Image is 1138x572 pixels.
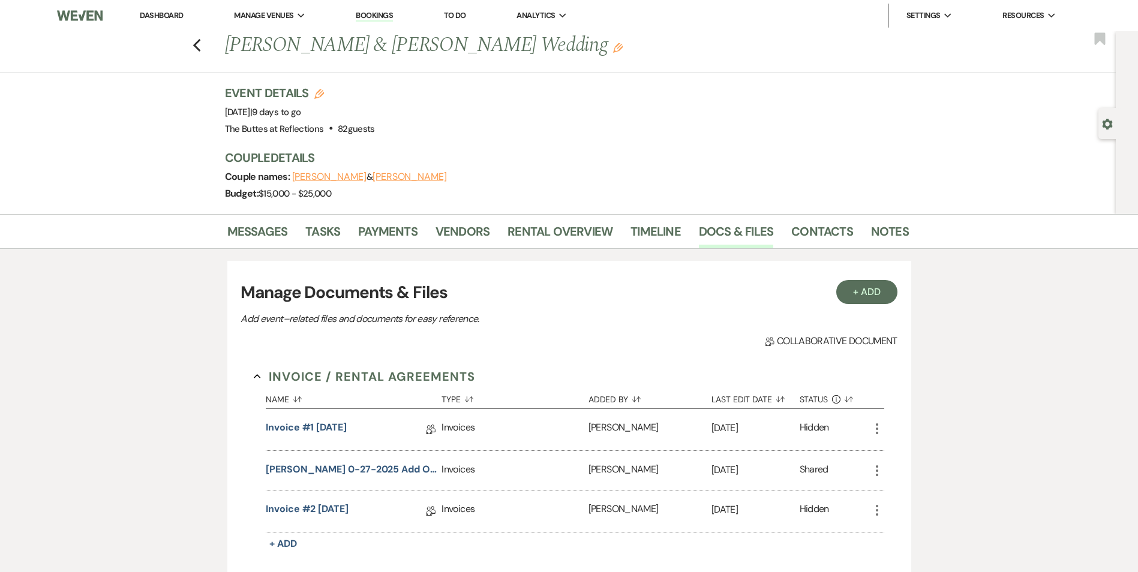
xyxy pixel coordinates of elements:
[225,85,375,101] h3: Event Details
[266,502,349,520] a: Invoice #2 [DATE]
[254,368,475,386] button: Invoice / Rental Agreements
[800,386,870,408] button: Status
[711,420,800,436] p: [DATE]
[711,462,800,478] p: [DATE]
[358,222,418,248] a: Payments
[225,31,762,60] h1: [PERSON_NAME] & [PERSON_NAME] Wedding
[227,222,288,248] a: Messages
[765,334,897,348] span: Collaborative document
[871,222,909,248] a: Notes
[292,172,367,182] button: [PERSON_NAME]
[791,222,853,248] a: Contacts
[800,462,828,478] div: Shared
[444,10,466,20] a: To Do
[225,170,292,183] span: Couple names:
[442,490,588,532] div: Invoices
[699,222,773,248] a: Docs & Files
[305,222,340,248] a: Tasks
[436,222,490,248] a: Vendors
[800,502,829,520] div: Hidden
[292,171,447,183] span: &
[800,420,829,439] div: Hidden
[906,10,941,22] span: Settings
[630,222,681,248] a: Timeline
[225,187,259,200] span: Budget:
[269,537,297,550] span: + Add
[613,42,623,53] button: Edit
[234,10,293,22] span: Manage Venues
[259,188,331,200] span: $15,000 - $25,000
[266,420,347,439] a: Invoice #1 [DATE]
[442,386,588,408] button: Type
[508,222,612,248] a: Rental Overview
[225,106,301,118] span: [DATE]
[588,386,711,408] button: Added By
[266,462,437,477] button: [PERSON_NAME] 0-27-2025 Add on Bill ( [DATE])
[1102,118,1113,129] button: Open lead details
[252,106,301,118] span: 9 days to go
[588,451,711,490] div: [PERSON_NAME]
[338,123,375,135] span: 82 guests
[836,280,897,304] button: + Add
[266,535,301,552] button: + Add
[241,311,660,327] p: Add event–related files and documents for easy reference.
[588,490,711,532] div: [PERSON_NAME]
[225,123,324,135] span: The Buttes at Reflections
[356,10,393,22] a: Bookings
[711,386,800,408] button: Last Edit Date
[57,3,103,28] img: Weven Logo
[225,149,897,166] h3: Couple Details
[1002,10,1044,22] span: Resources
[442,451,588,490] div: Invoices
[241,280,897,305] h3: Manage Documents & Files
[250,106,301,118] span: |
[442,409,588,450] div: Invoices
[140,10,183,20] a: Dashboard
[373,172,447,182] button: [PERSON_NAME]
[800,395,828,404] span: Status
[517,10,555,22] span: Analytics
[588,409,711,450] div: [PERSON_NAME]
[711,502,800,517] p: [DATE]
[266,386,442,408] button: Name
